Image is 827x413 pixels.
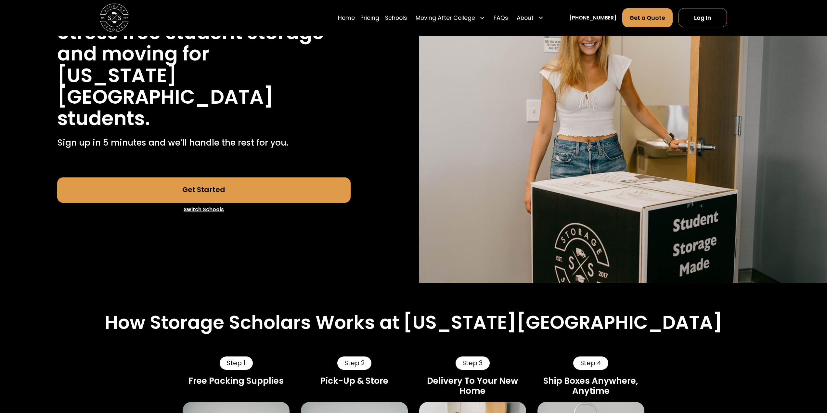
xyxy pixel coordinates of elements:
[494,8,508,28] a: FAQs
[57,108,150,129] h1: students.
[514,8,547,28] div: About
[338,8,355,28] a: Home
[573,356,608,370] div: Step 4
[105,311,399,333] h2: How Storage Scholars Works at
[678,8,727,27] a: Log In
[413,8,488,28] div: Moving After College
[569,14,616,21] a: [PHONE_NUMBER]
[100,4,129,32] img: Storage Scholars main logo
[301,376,408,386] div: Pick-Up & Store
[416,14,475,22] div: Moving After College
[537,376,644,396] div: Ship Boxes Anywhere, Anytime
[403,311,722,333] h2: [US_STATE][GEOGRAPHIC_DATA]
[456,356,490,370] div: Step 3
[360,8,379,28] a: Pricing
[220,356,253,370] div: Step 1
[57,65,351,108] h1: [US_STATE][GEOGRAPHIC_DATA]
[385,8,407,28] a: Schools
[57,136,288,149] p: Sign up in 5 minutes and we’ll handle the rest for you.
[57,177,351,203] a: Get Started
[622,8,673,27] a: Get a Quote
[183,376,290,386] div: Free Packing Supplies
[57,21,351,65] h1: Stress free student storage and moving for
[57,203,351,216] a: Switch Schools
[337,356,372,370] div: Step 2
[419,376,526,396] div: Delivery To Your New Home
[517,14,534,22] div: About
